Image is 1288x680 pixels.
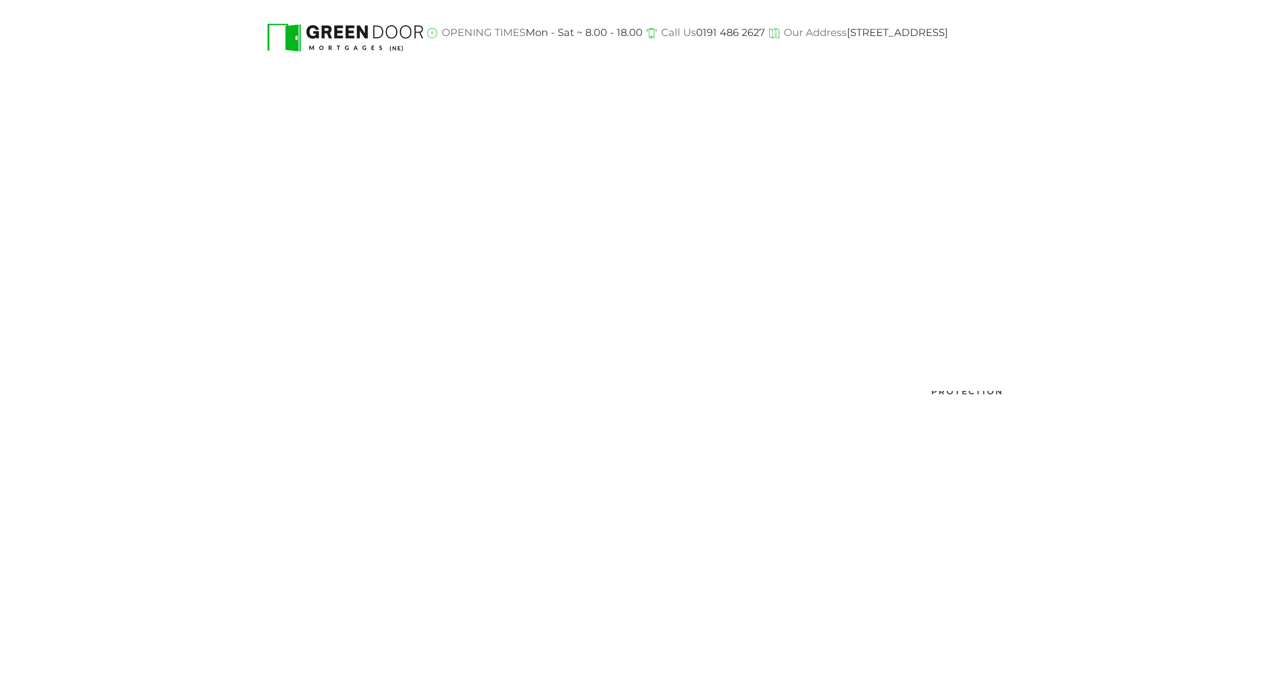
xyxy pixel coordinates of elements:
[643,26,765,39] a: Call Us0191 486 2627
[696,26,765,39] span: 0191 486 2627
[442,26,526,39] span: OPENING TIMES
[847,26,948,39] span: [STREET_ADDRESS]
[526,26,643,39] span: Mon - Sat ~ 8.00 - 18.00
[784,26,847,39] span: Our Address
[765,26,948,39] a: Our Address[STREET_ADDRESS]
[267,24,424,52] img: Green Door Mortgages North East
[661,26,696,39] span: Call Us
